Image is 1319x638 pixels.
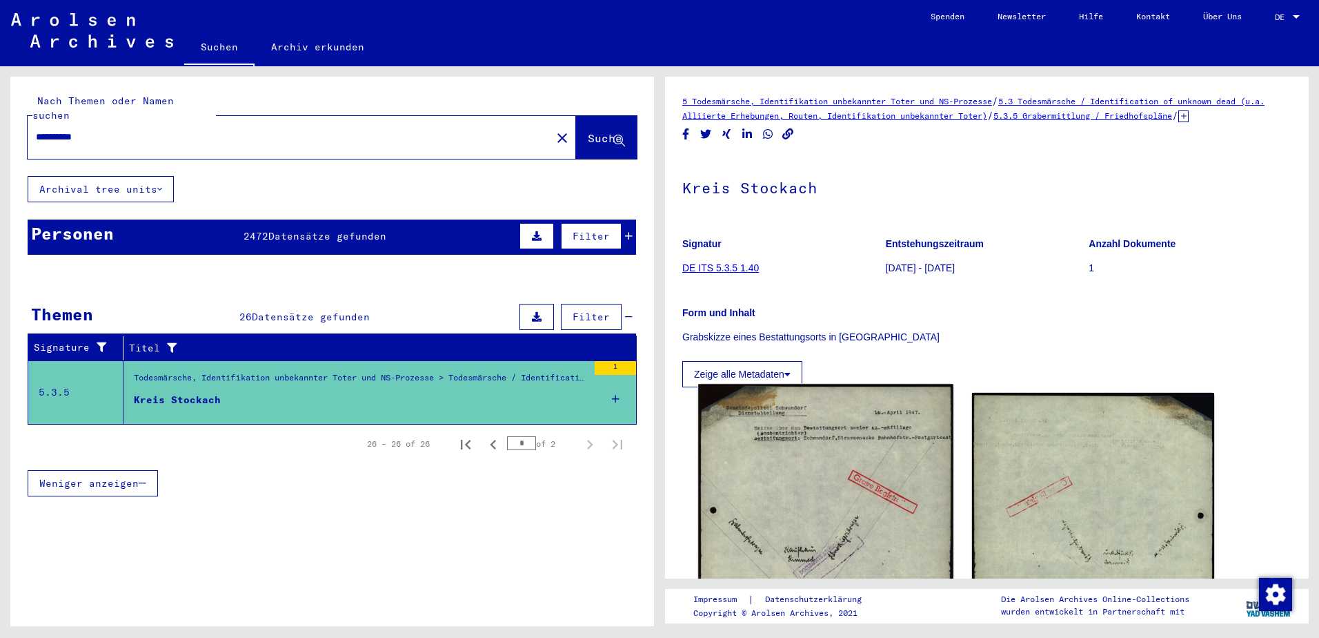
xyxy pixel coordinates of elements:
[987,109,993,122] span: /
[11,13,173,48] img: Arolsen_neg.svg
[548,124,576,151] button: Clear
[754,592,878,607] a: Datenschutzerklärung
[367,438,430,450] div: 26 – 26 of 26
[28,360,123,424] td: 5.3.5
[134,371,588,391] div: Todesmärsche, Identifikation unbekannter Toter und NS-Prozesse > Todesmärsche / Identification of...
[576,116,637,159] button: Suche
[693,592,878,607] div: |
[554,130,571,146] mat-icon: close
[682,307,755,318] b: Form und Inhalt
[32,95,174,122] mat-label: Nach Themen oder Namen suchen
[682,156,1291,217] h1: Kreis Stockach
[31,302,93,327] div: Themen
[1001,593,1189,606] p: Die Arolsen Archives Online-Collections
[682,96,992,106] a: 5 Todesmärsche, Identifikation unbekannter Toter und NS-Prozesse
[781,126,795,143] button: Copy link
[1243,588,1295,623] img: yv_logo.png
[720,126,734,143] button: Share on Xing
[561,304,622,330] button: Filter
[693,592,748,607] a: Impressum
[28,470,158,496] button: Weniger anzeigen
[604,430,631,458] button: Last page
[682,361,802,387] button: Zeige alle Metadaten
[34,340,112,355] div: Signature
[1089,238,1176,249] b: Anzahl Dokumente
[595,361,636,375] div: 1
[129,337,623,359] div: Titel
[129,341,609,356] div: Titel
[1089,261,1291,275] p: 1
[28,176,174,202] button: Archival tree units
[479,430,507,458] button: Previous page
[573,311,610,323] span: Filter
[699,126,713,143] button: Share on Twitter
[886,261,1089,275] p: [DATE] - [DATE]
[39,477,139,490] span: Weniger anzeigen
[993,110,1172,121] a: 5.3.5 Grabermittlung / Friedhofspläne
[31,221,114,246] div: Personen
[682,330,1291,345] p: Grabskizze eines Bestattungsorts in [GEOGRAPHIC_DATA]
[244,230,268,242] span: 2472
[1001,606,1189,618] p: wurden entwickelt in Partnerschaft mit
[34,337,126,359] div: Signature
[561,223,622,249] button: Filter
[507,437,576,450] div: of 2
[452,430,479,458] button: First page
[693,607,878,619] p: Copyright © Arolsen Archives, 2021
[992,95,998,107] span: /
[588,131,622,145] span: Suche
[740,126,755,143] button: Share on LinkedIn
[134,393,221,407] div: Kreis Stockach
[1275,12,1290,22] span: DE
[255,30,381,64] a: Archiv erkunden
[573,230,610,242] span: Filter
[682,262,759,273] a: DE ITS 5.3.5 1.40
[1259,578,1292,611] img: Zustimmung ändern
[679,126,693,143] button: Share on Facebook
[239,311,252,323] span: 26
[886,238,984,249] b: Entstehungszeitraum
[252,311,370,323] span: Datensätze gefunden
[576,430,604,458] button: Next page
[1258,577,1291,610] div: Zustimmung ändern
[761,126,775,143] button: Share on WhatsApp
[1172,109,1178,122] span: /
[184,30,255,66] a: Suchen
[268,230,386,242] span: Datensätze gefunden
[682,238,722,249] b: Signatur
